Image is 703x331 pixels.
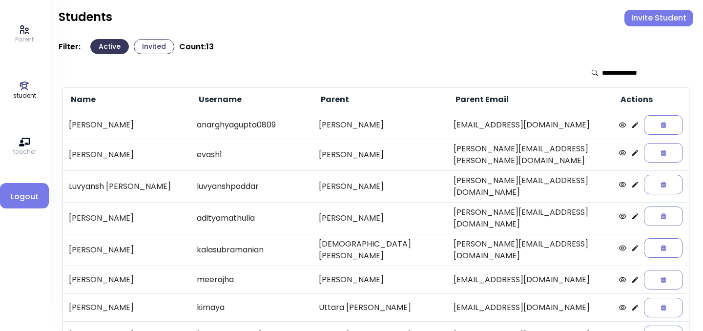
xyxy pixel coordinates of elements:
[191,170,313,202] td: luvyanshpoddar
[179,42,214,52] p: Count: 13
[448,293,613,321] td: [EMAIL_ADDRESS][DOMAIN_NAME]
[15,35,34,44] p: Parent
[191,111,313,139] td: anarghyagupta0809
[313,293,448,321] td: Uttara [PERSON_NAME]
[313,170,448,202] td: [PERSON_NAME]
[13,137,36,156] a: teacher
[448,202,613,234] td: [PERSON_NAME][EMAIL_ADDRESS][DOMAIN_NAME]
[619,94,653,105] span: Actions
[63,170,191,202] td: Luvyansh [PERSON_NAME]
[191,293,313,321] td: kimaya
[8,191,41,203] span: Logout
[313,202,448,234] td: [PERSON_NAME]
[197,94,242,105] span: Username
[191,202,313,234] td: adityamathulla
[69,94,96,105] span: Name
[134,39,174,54] button: Invited
[313,266,448,293] td: [PERSON_NAME]
[90,39,129,54] button: Active
[191,266,313,293] td: meerajha
[191,234,313,266] td: kalasubramanian
[59,42,81,52] p: Filter:
[319,94,349,105] span: Parent
[448,266,613,293] td: [EMAIL_ADDRESS][DOMAIN_NAME]
[448,170,613,202] td: [PERSON_NAME][EMAIL_ADDRESS][DOMAIN_NAME]
[63,139,191,170] td: [PERSON_NAME]
[63,293,191,321] td: [PERSON_NAME]
[15,24,34,44] a: Parent
[63,202,191,234] td: [PERSON_NAME]
[313,234,448,266] td: [DEMOGRAPHIC_DATA][PERSON_NAME]
[191,139,313,170] td: evash1
[63,111,191,139] td: [PERSON_NAME]
[59,10,112,24] h2: Students
[448,234,613,266] td: [PERSON_NAME][EMAIL_ADDRESS][DOMAIN_NAME]
[454,94,509,105] span: Parent Email
[313,111,448,139] td: [PERSON_NAME]
[448,139,613,170] td: [PERSON_NAME][EMAIL_ADDRESS][PERSON_NAME][DOMAIN_NAME]
[13,81,36,100] a: student
[63,234,191,266] td: [PERSON_NAME]
[624,10,693,26] button: Invite Student
[13,147,36,156] p: teacher
[448,111,613,139] td: [EMAIL_ADDRESS][DOMAIN_NAME]
[313,139,448,170] td: [PERSON_NAME]
[63,266,191,293] td: [PERSON_NAME]
[13,91,36,100] p: student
